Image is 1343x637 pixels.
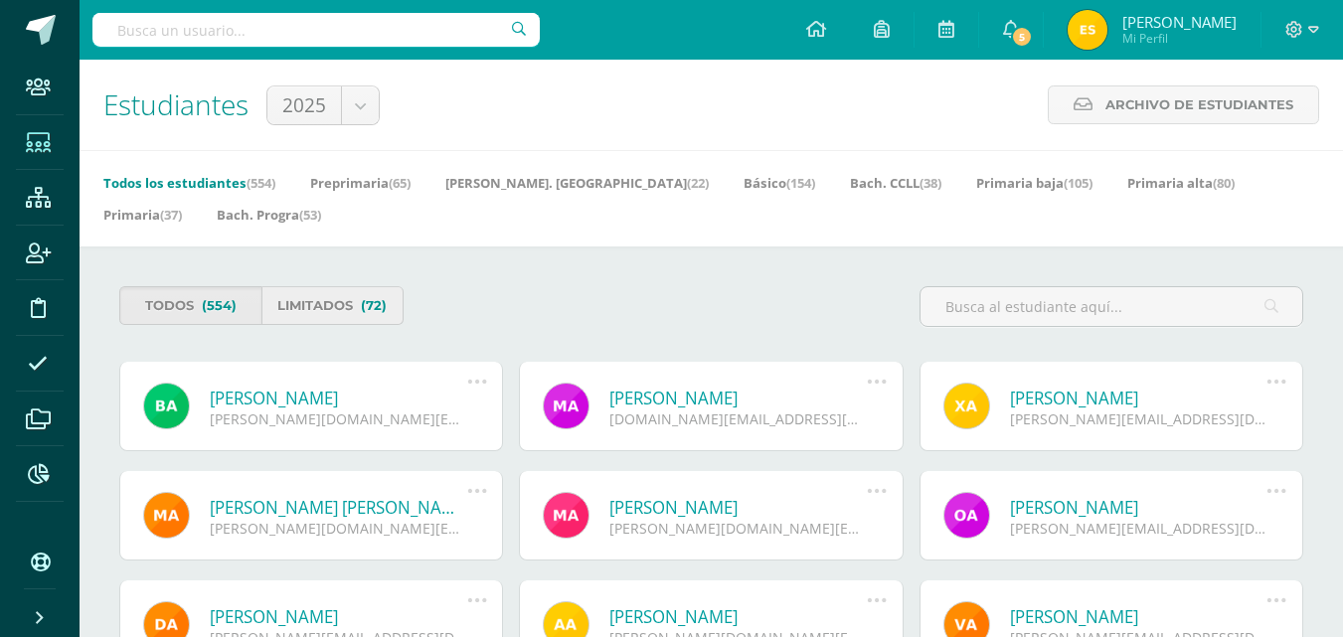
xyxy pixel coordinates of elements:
a: [PERSON_NAME] [1010,605,1267,628]
span: (154) [786,174,815,192]
a: Todos(554) [119,286,261,325]
a: [PERSON_NAME] [609,605,867,628]
span: (554) [247,174,275,192]
span: (53) [299,206,321,224]
div: [PERSON_NAME][DOMAIN_NAME][EMAIL_ADDRESS][DOMAIN_NAME] [609,519,867,538]
span: (22) [687,174,709,192]
img: 0abf21bd2d0a573e157d53e234304166.png [1068,10,1107,50]
span: [PERSON_NAME] [1122,12,1237,32]
a: Primaria baja(105) [976,167,1092,199]
div: [PERSON_NAME][EMAIL_ADDRESS][DOMAIN_NAME] [1010,519,1267,538]
span: (37) [160,206,182,224]
span: (65) [389,174,411,192]
a: Todos los estudiantes(554) [103,167,275,199]
a: Primaria alta(80) [1127,167,1235,199]
span: (105) [1064,174,1092,192]
span: (72) [361,287,387,324]
a: [PERSON_NAME] [1010,496,1267,519]
a: Básico(154) [744,167,815,199]
a: [PERSON_NAME]. [GEOGRAPHIC_DATA](22) [445,167,709,199]
a: [PERSON_NAME] [PERSON_NAME] [210,496,467,519]
a: [PERSON_NAME] [609,387,867,409]
div: [PERSON_NAME][DOMAIN_NAME][EMAIL_ADDRESS][DOMAIN_NAME] [210,519,467,538]
a: Bach. CCLL(38) [850,167,941,199]
a: Archivo de Estudiantes [1048,85,1319,124]
span: 2025 [282,86,326,124]
span: (80) [1213,174,1235,192]
span: (38) [920,174,941,192]
div: [DOMAIN_NAME][EMAIL_ADDRESS][DOMAIN_NAME] [609,409,867,428]
span: Archivo de Estudiantes [1105,86,1293,123]
a: 2025 [267,86,379,124]
div: [PERSON_NAME][EMAIL_ADDRESS][DOMAIN_NAME] [1010,409,1267,428]
input: Busca al estudiante aquí... [921,287,1302,326]
span: (554) [202,287,237,324]
span: Estudiantes [103,85,249,123]
a: [PERSON_NAME] [210,605,467,628]
div: [PERSON_NAME][DOMAIN_NAME][EMAIL_ADDRESS][DOMAIN_NAME] [210,409,467,428]
a: Primaria(37) [103,199,182,231]
a: [PERSON_NAME] [210,387,467,409]
span: Mi Perfil [1122,30,1237,47]
a: Preprimaria(65) [310,167,411,199]
a: [PERSON_NAME] [1010,387,1267,409]
input: Busca un usuario... [92,13,540,47]
a: [PERSON_NAME] [609,496,867,519]
a: Limitados(72) [261,286,404,325]
a: Bach. Progra(53) [217,199,321,231]
span: 5 [1011,26,1033,48]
